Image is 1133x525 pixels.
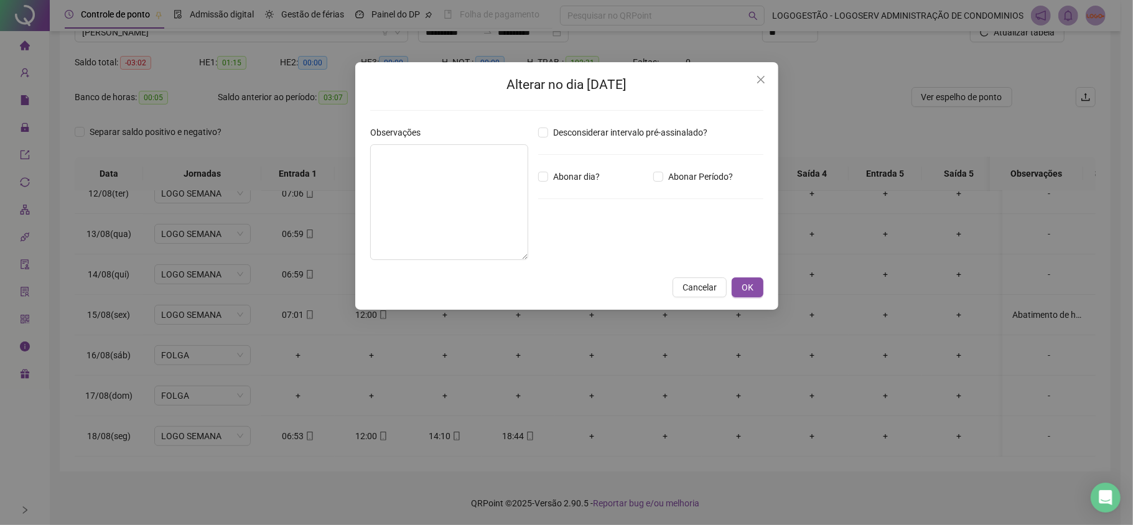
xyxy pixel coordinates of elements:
[673,277,727,297] button: Cancelar
[732,277,763,297] button: OK
[683,281,717,294] span: Cancelar
[370,75,763,95] h2: Alterar no dia [DATE]
[756,75,766,85] span: close
[663,170,737,184] span: Abonar Período?
[751,70,771,90] button: Close
[742,281,753,294] span: OK
[370,126,429,139] label: Observações
[1091,483,1121,513] div: Open Intercom Messenger
[548,170,605,184] span: Abonar dia?
[548,126,712,139] span: Desconsiderar intervalo pré-assinalado?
